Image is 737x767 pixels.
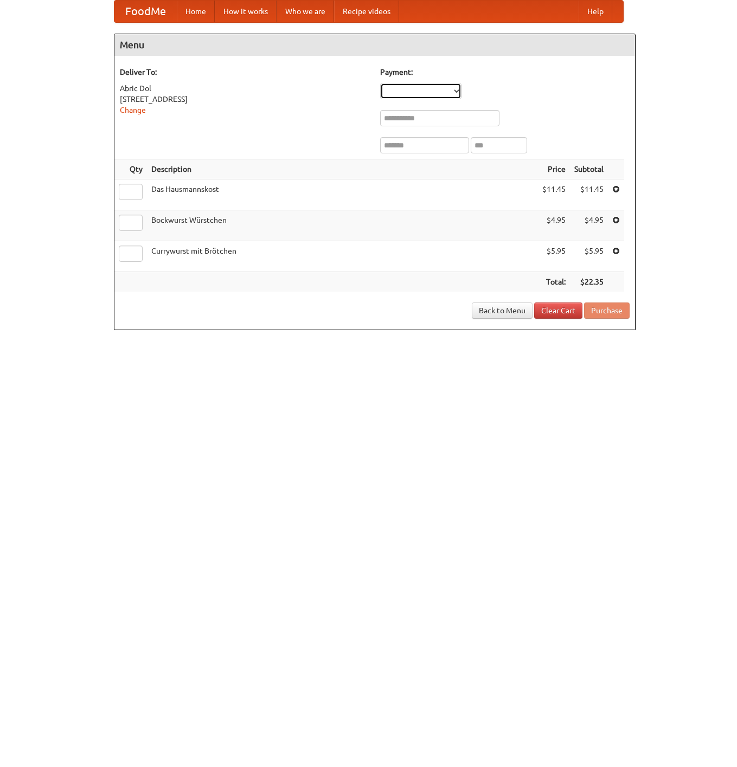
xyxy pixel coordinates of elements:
button: Purchase [584,302,630,319]
td: Currywurst mit Brötchen [147,241,538,272]
td: $11.45 [538,179,570,210]
th: Qty [114,159,147,179]
a: Recipe videos [334,1,399,22]
a: Help [579,1,612,22]
a: How it works [215,1,277,22]
td: $4.95 [570,210,608,241]
th: Price [538,159,570,179]
td: $4.95 [538,210,570,241]
th: Subtotal [570,159,608,179]
td: Bockwurst Würstchen [147,210,538,241]
a: FoodMe [114,1,177,22]
td: $5.95 [570,241,608,272]
h5: Payment: [380,67,630,78]
th: $22.35 [570,272,608,292]
td: $5.95 [538,241,570,272]
div: Abric Dol [120,83,369,94]
td: $11.45 [570,179,608,210]
a: Home [177,1,215,22]
a: Who we are [277,1,334,22]
td: Das Hausmannskost [147,179,538,210]
th: Total: [538,272,570,292]
h5: Deliver To: [120,67,369,78]
a: Change [120,106,146,114]
a: Back to Menu [472,302,533,319]
h4: Menu [114,34,635,56]
div: [STREET_ADDRESS] [120,94,369,105]
th: Description [147,159,538,179]
a: Clear Cart [534,302,582,319]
